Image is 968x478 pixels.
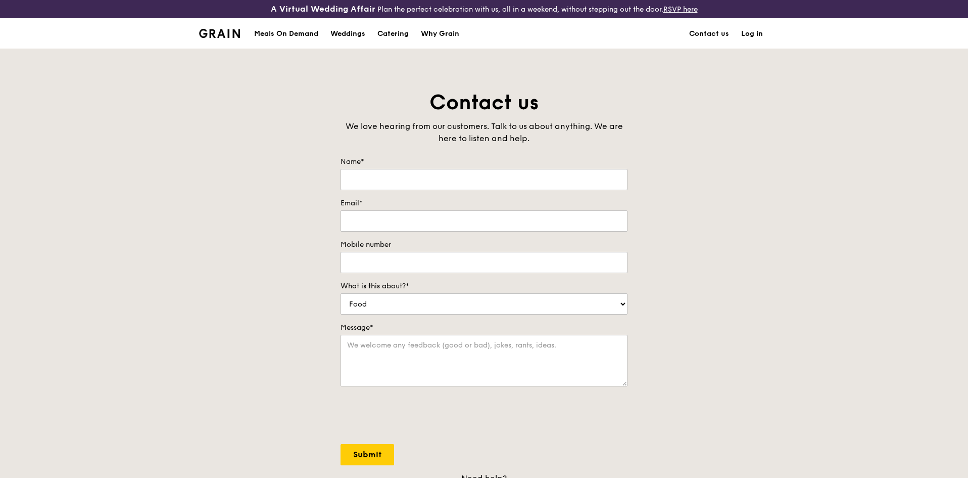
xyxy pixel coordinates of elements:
a: GrainGrain [199,18,240,48]
a: Log in [735,19,769,49]
img: Grain [199,29,240,38]
a: Why Grain [415,19,465,49]
a: Catering [371,19,415,49]
div: Catering [377,19,409,49]
label: Mobile number [341,240,627,250]
input: Submit [341,444,394,465]
label: Email* [341,198,627,208]
iframe: reCAPTCHA [341,397,494,436]
label: Message* [341,323,627,333]
a: Contact us [683,19,735,49]
div: Meals On Demand [254,19,318,49]
div: Plan the perfect celebration with us, all in a weekend, without stepping out the door. [193,4,775,14]
div: Why Grain [421,19,459,49]
a: Weddings [324,19,371,49]
label: Name* [341,157,627,167]
h3: A Virtual Wedding Affair [271,4,375,14]
a: RSVP here [663,5,698,14]
div: Weddings [330,19,365,49]
h1: Contact us [341,89,627,116]
label: What is this about?* [341,281,627,291]
div: We love hearing from our customers. Talk to us about anything. We are here to listen and help. [341,120,627,145]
